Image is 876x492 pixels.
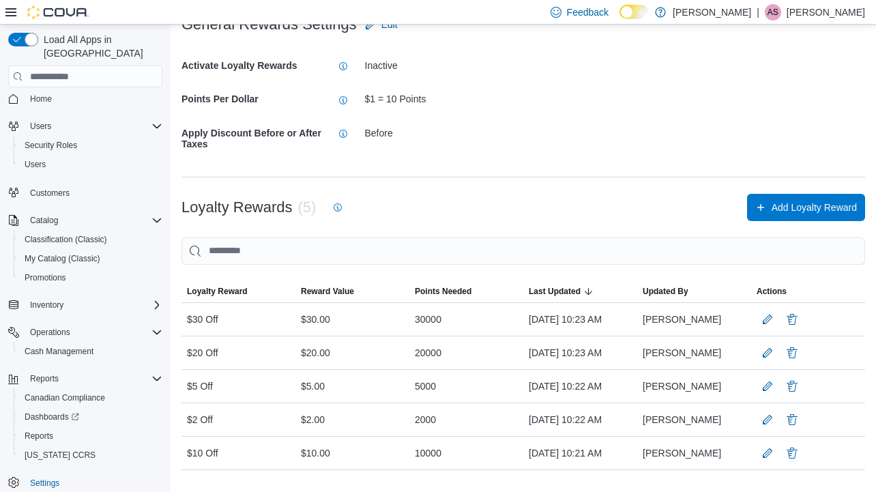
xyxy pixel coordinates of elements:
[181,237,865,265] input: This is a search bar. As you type, the results lower in the page will automatically filter.
[3,295,168,315] button: Inventory
[19,137,83,154] a: Security Roles
[25,234,107,245] span: Classification (Classic)
[25,411,79,422] span: Dashboards
[415,311,441,328] span: 30000
[25,475,65,491] a: Settings
[30,300,63,310] span: Inventory
[14,388,168,407] button: Canadian Compliance
[25,184,162,201] span: Customers
[14,230,168,249] button: Classification (Classic)
[14,136,168,155] button: Security Roles
[619,5,648,19] input: Dark Mode
[298,199,317,216] h3: (5)
[784,411,800,428] button: Delete Loyalty Reward
[187,311,218,328] span: $30 Off
[523,439,637,467] div: [DATE] 10:21 AM
[3,369,168,388] button: Reports
[25,450,96,461] span: [US_STATE] CCRS
[784,378,800,394] button: Delete Loyalty Reward
[25,159,46,170] span: Users
[19,428,59,444] a: Reports
[772,201,857,214] span: Add Loyalty Reward
[25,371,64,387] button: Reports
[784,345,800,361] button: Delete Loyalty Reward
[38,33,162,60] span: Load All Apps in [GEOGRAPHIC_DATA]
[673,4,751,20] p: [PERSON_NAME]
[365,128,866,149] div: Before
[25,324,162,341] span: Operations
[19,447,101,463] a: [US_STATE] CCRS
[295,406,409,433] div: $2.00
[19,231,162,248] span: Classification (Classic)
[181,60,297,71] b: Activate Loyalty Rewards
[19,409,85,425] a: Dashboards
[3,323,168,342] button: Operations
[529,286,581,297] span: Last Updated
[30,93,52,104] span: Home
[757,409,778,431] button: Edit LoyalReward
[25,140,77,151] span: Security Roles
[365,93,866,105] div: $1 = 10 Points
[757,375,778,397] button: Edit LoyalReward
[757,442,778,464] button: Edit LoyalReward
[187,378,213,394] span: $5 Off
[30,327,70,338] span: Operations
[187,345,218,361] span: $20 Off
[787,4,865,20] p: [PERSON_NAME]
[643,286,688,297] span: Updated By
[25,324,76,341] button: Operations
[30,373,59,384] span: Reports
[14,426,168,446] button: Reports
[25,212,162,229] span: Catalog
[757,4,759,20] p: |
[757,286,787,297] span: Actions
[643,378,721,394] span: [PERSON_NAME]
[25,346,93,357] span: Cash Management
[187,445,218,461] span: $10 Off
[19,390,111,406] a: Canadian Compliance
[19,231,113,248] a: Classification (Classic)
[643,311,721,328] span: [PERSON_NAME]
[643,345,721,361] span: [PERSON_NAME]
[619,19,620,20] span: Dark Mode
[19,270,72,286] a: Promotions
[25,90,162,107] span: Home
[25,297,162,313] span: Inventory
[338,128,349,139] svg: Info
[523,306,637,333] div: [DATE] 10:23 AM
[19,409,162,425] span: Dashboards
[332,202,343,213] svg: Info
[14,268,168,287] button: Promotions
[415,411,436,428] span: 2000
[181,280,295,302] button: Loyalty Reward
[768,4,778,20] span: AS
[181,93,259,104] b: Points Per Dollar
[19,250,106,267] a: My Catalog (Classic)
[409,280,523,302] button: Points Needed
[25,118,162,134] span: Users
[415,286,471,297] span: Points Needed
[19,390,162,406] span: Canadian Compliance
[25,392,105,403] span: Canadian Compliance
[25,185,75,201] a: Customers
[295,373,409,400] div: $5.00
[295,280,409,302] button: Reward Value
[765,4,781,20] div: Andy Shivkumar
[523,280,637,302] button: Last Updated
[30,121,51,132] span: Users
[25,371,162,387] span: Reports
[30,188,70,199] span: Customers
[187,411,213,428] span: $2 Off
[30,215,58,226] span: Catalog
[25,297,69,313] button: Inventory
[643,445,721,461] span: [PERSON_NAME]
[747,194,865,221] button: Add Loyalty Reward
[25,118,57,134] button: Users
[523,373,637,400] div: [DATE] 10:22 AM
[295,306,409,333] div: $30.00
[30,478,59,489] span: Settings
[25,272,66,283] span: Promotions
[19,250,162,267] span: My Catalog (Classic)
[25,474,162,491] span: Settings
[19,137,162,154] span: Security Roles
